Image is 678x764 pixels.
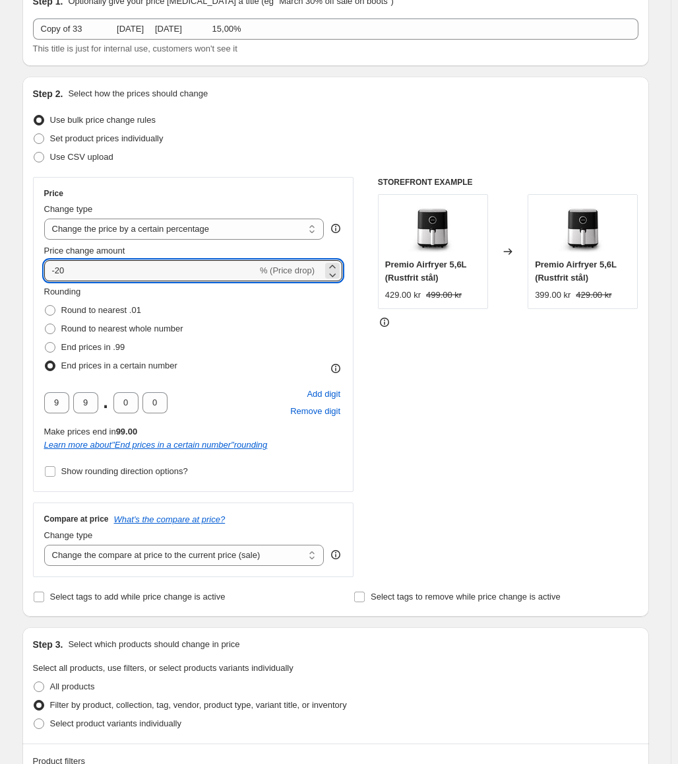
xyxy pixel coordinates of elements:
[406,201,459,254] img: AIVIQ-AAF-S210-Front_1_80x.jpg
[61,305,141,315] span: Round to nearest .01
[33,44,237,53] span: This title is just for internal use, customers won't see it
[50,152,113,162] span: Use CSV upload
[50,133,164,143] span: Set product prices individually
[102,392,109,413] span: .
[50,718,181,728] span: Select product variants individually
[576,289,611,302] strike: 429.00 kr
[73,392,98,413] input: ﹡
[329,548,342,561] div: help
[50,700,347,710] span: Filter by product, collection, tag, vendor, product type, variant title, or inventory
[33,638,63,651] h2: Step 3.
[44,246,125,256] span: Price change amount
[61,466,188,476] span: Show rounding direction options?
[385,260,467,283] span: Premio Airfryer 5,6L (Rustfrit stål)
[68,87,208,100] p: Select how the prices should change
[371,592,561,602] span: Select tags to remove while price change is active
[44,440,268,450] i: Learn more about " End prices in a certain number " rounding
[535,260,617,283] span: Premio Airfryer 5,6L (Rustfrit stål)
[142,392,168,413] input: ﹡
[44,514,109,524] h3: Compare at price
[61,342,125,352] span: End prices in .99
[33,663,293,673] span: Select all products, use filters, or select products variants individually
[44,260,257,281] input: -15
[50,592,226,602] span: Select tags to add while price change is active
[44,204,93,214] span: Change type
[329,222,342,235] div: help
[61,361,177,370] span: End prices in a certain number
[113,392,139,413] input: ﹡
[44,188,63,199] h3: Price
[116,427,138,436] b: 99.00
[535,289,570,302] div: 399.00 kr
[68,638,239,651] p: Select which products should change in price
[260,265,315,275] span: % (Price drop)
[305,386,342,403] button: Add placeholder
[378,177,638,188] h6: STOREFRONT EXAMPLE
[50,681,95,691] span: All products
[44,427,138,436] span: Make prices end in
[288,403,342,420] button: Remove placeholder
[44,530,93,540] span: Change type
[44,287,81,296] span: Rounding
[44,440,268,450] a: Learn more about"End prices in a certain number"rounding
[426,289,462,302] strike: 499.00 kr
[307,388,340,401] span: Add digit
[385,289,421,302] div: 429.00 kr
[290,405,340,418] span: Remove digit
[61,324,183,333] span: Round to nearest whole number
[50,115,156,125] span: Use bulk price change rules
[44,392,69,413] input: ﹡
[114,514,226,524] button: What's the compare at price?
[557,201,609,254] img: AIVIQ-AAF-S210-Front_1_80x.jpg
[33,18,638,40] input: 30% off holiday sale
[33,87,63,100] h2: Step 2.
